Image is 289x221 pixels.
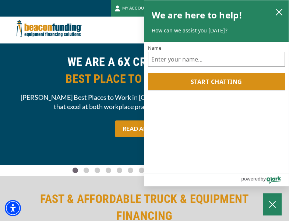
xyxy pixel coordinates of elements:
[148,73,285,90] button: Start chatting
[152,8,243,22] h2: We are here to help!
[241,173,289,186] a: Powered by Olark
[115,167,124,173] a: Go To Slide 4
[126,167,135,173] a: Go To Slide 5
[71,167,80,173] a: Go To Slide 0
[152,27,282,34] p: How can we assist you [DATE]?
[93,167,102,173] a: Go To Slide 2
[104,167,113,173] a: Go To Slide 3
[5,200,21,216] div: Accessibility Menu
[148,52,285,67] input: Name
[17,17,82,41] img: Beacon Funding Corporation logo
[17,93,273,111] span: [PERSON_NAME] Best Places to Work in [GEOGRAPHIC_DATA] recognizes employers that excel at both wo...
[115,120,174,137] a: READ ABOUT IT
[137,167,146,173] a: Go To Slide 6
[148,46,285,50] label: Name
[17,70,273,87] span: BEST PLACE TO WORK NOMINEE
[241,174,260,183] span: powered
[273,7,285,17] button: close chatbox
[263,193,282,215] button: Close Chatbox
[17,53,273,87] h2: WE ARE A 6X CRAIN'S CHICAGO
[82,167,91,173] a: Go To Slide 1
[261,174,266,183] span: by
